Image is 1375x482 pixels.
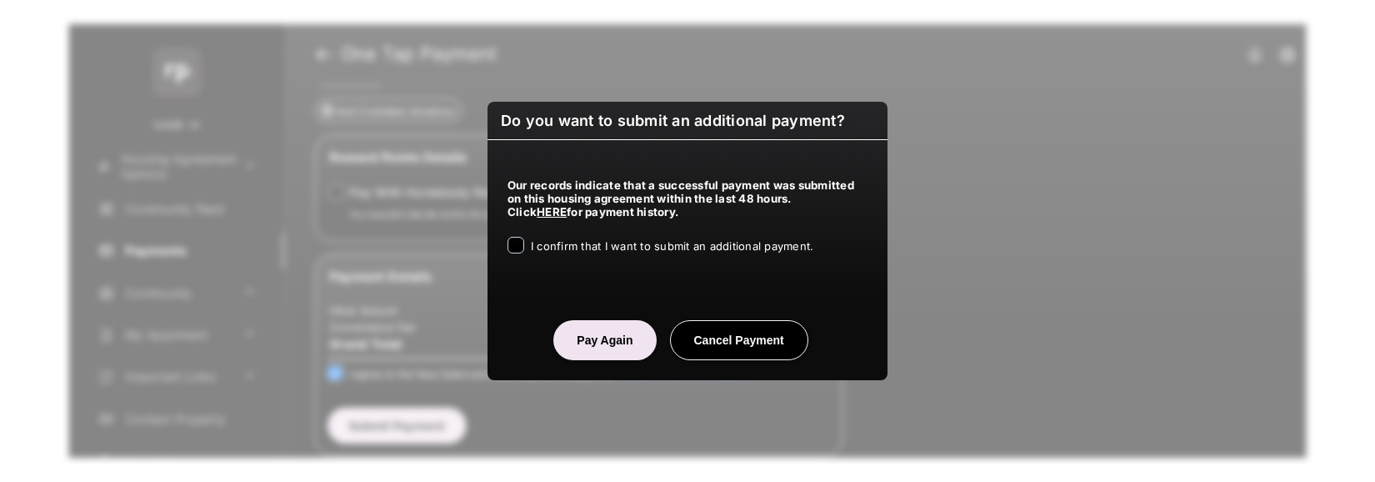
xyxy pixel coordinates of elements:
h5: Our records indicate that a successful payment was submitted on this housing agreement within the... [507,178,867,218]
h6: Do you want to submit an additional payment? [487,102,887,140]
button: Pay Again [553,320,656,360]
span: I confirm that I want to submit an additional payment. [531,239,813,253]
button: Cancel Payment [670,320,808,360]
a: HERE [537,205,567,218]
